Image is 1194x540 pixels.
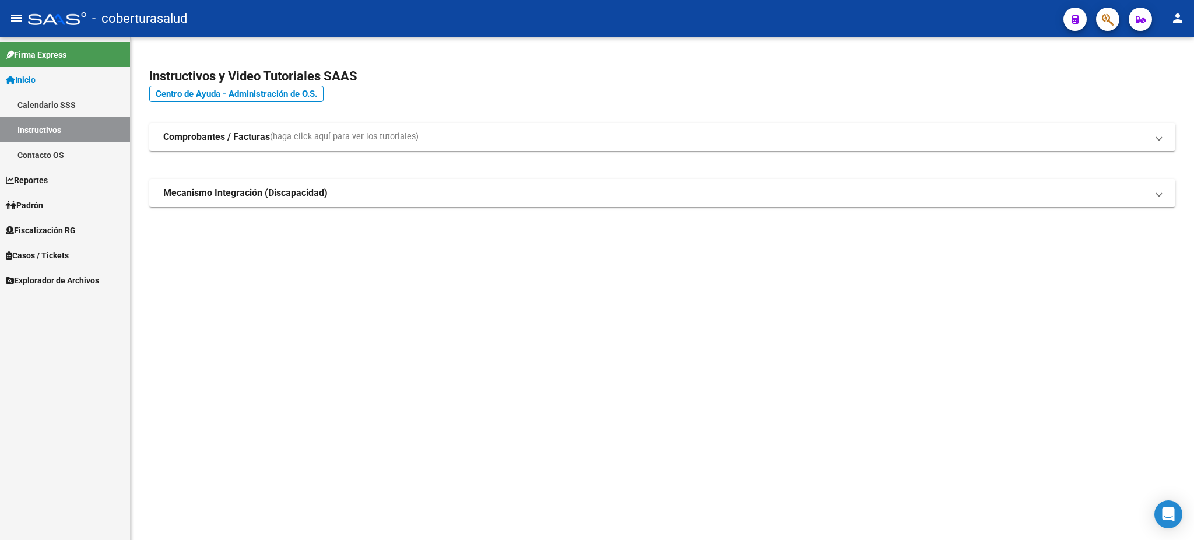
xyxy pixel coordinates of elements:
mat-expansion-panel-header: Comprobantes / Facturas(haga click aquí para ver los tutoriales) [149,123,1175,151]
span: Firma Express [6,48,66,61]
span: Fiscalización RG [6,224,76,237]
mat-icon: menu [9,11,23,25]
div: Open Intercom Messenger [1154,500,1182,528]
span: Casos / Tickets [6,249,69,262]
mat-icon: person [1171,11,1185,25]
span: Reportes [6,174,48,187]
span: Padrón [6,199,43,212]
strong: Mecanismo Integración (Discapacidad) [163,187,328,199]
span: Explorador de Archivos [6,274,99,287]
span: Inicio [6,73,36,86]
strong: Comprobantes / Facturas [163,131,270,143]
h2: Instructivos y Video Tutoriales SAAS [149,65,1175,87]
span: - coberturasalud [92,6,187,31]
span: (haga click aquí para ver los tutoriales) [270,131,419,143]
mat-expansion-panel-header: Mecanismo Integración (Discapacidad) [149,179,1175,207]
a: Centro de Ayuda - Administración de O.S. [149,86,324,102]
